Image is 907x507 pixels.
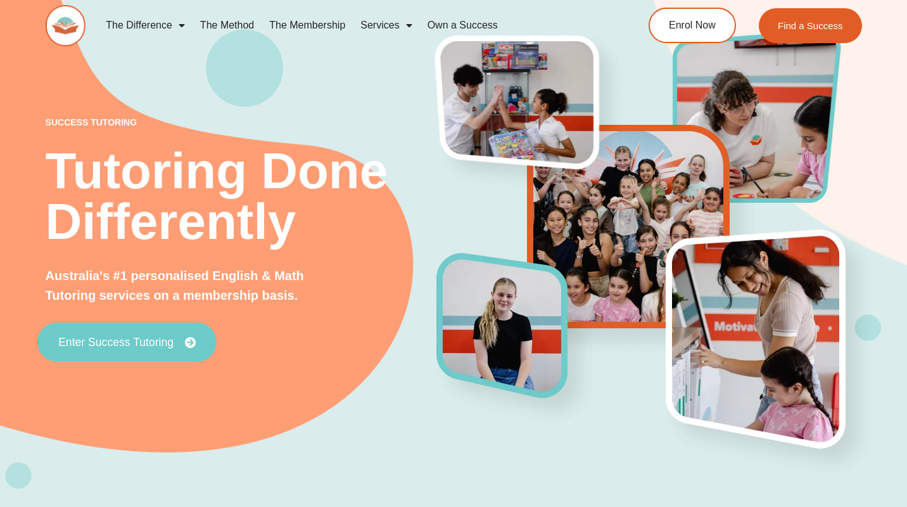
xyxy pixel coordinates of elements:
p: Australia's #1 personalised English & Math Tutoring services on a membership basis. [46,266,332,305]
a: The Difference [98,11,193,40]
a: Own a Success [420,11,505,40]
span: Enrol Now [669,20,716,30]
span: Enter Success Tutoring [58,337,174,348]
a: The Method [193,11,262,40]
a: The Membership [262,11,353,40]
h2: Tutoring Done Differently [46,146,438,247]
span: Find a Success [778,21,843,30]
a: Services [353,11,419,40]
a: Find a Success [759,8,862,43]
iframe: Chat Widget [844,446,907,507]
nav: Menu [98,11,602,40]
a: Enrol Now [649,8,736,43]
p: success tutoring [46,118,438,127]
a: Enter Success Tutoring [37,323,217,362]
